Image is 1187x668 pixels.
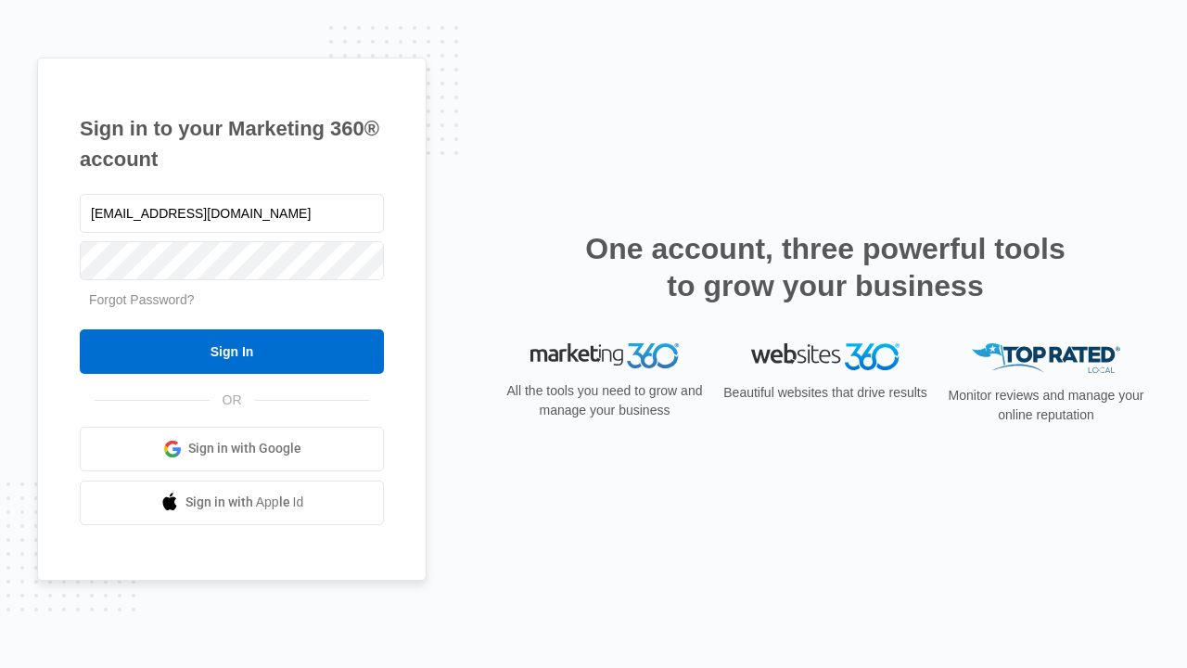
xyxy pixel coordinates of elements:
[89,292,195,307] a: Forgot Password?
[751,343,900,370] img: Websites 360
[942,386,1150,425] p: Monitor reviews and manage your online reputation
[80,113,384,174] h1: Sign in to your Marketing 360® account
[80,194,384,233] input: Email
[972,343,1120,374] img: Top Rated Local
[80,481,384,525] a: Sign in with Apple Id
[530,343,679,369] img: Marketing 360
[721,383,929,403] p: Beautiful websites that drive results
[80,427,384,471] a: Sign in with Google
[185,493,304,512] span: Sign in with Apple Id
[580,230,1071,304] h2: One account, three powerful tools to grow your business
[80,329,384,374] input: Sign In
[501,381,708,420] p: All the tools you need to grow and manage your business
[210,391,255,410] span: OR
[188,439,301,458] span: Sign in with Google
